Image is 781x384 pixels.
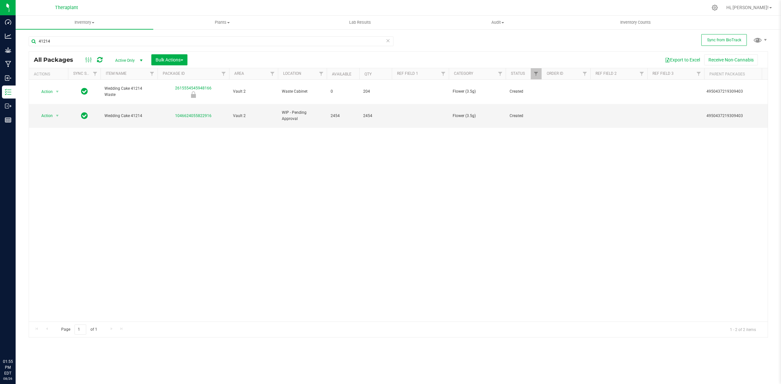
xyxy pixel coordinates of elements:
span: Flower (3.5g) [453,88,502,95]
a: Area [234,71,244,76]
span: Inventory Counts [611,20,660,25]
span: select [53,111,62,120]
a: Filter [90,68,101,79]
a: Filter [438,68,449,79]
span: 0 [331,88,355,95]
th: Parent Packages [704,68,769,80]
span: 1 - 2 of 2 items [725,324,761,334]
a: Item Name [106,71,127,76]
a: Audit [429,16,567,29]
button: Receive Non-Cannabis [704,54,758,65]
div: 4950437219309403 [706,88,767,95]
inline-svg: Analytics [5,33,11,39]
span: Vault 2 [233,88,274,95]
inline-svg: Dashboard [5,19,11,25]
inline-svg: Manufacturing [5,61,11,67]
inline-svg: Inventory [5,89,11,95]
a: Ref Field 3 [652,71,674,76]
a: Qty [364,72,372,76]
a: Category [454,71,473,76]
span: Vault 2 [233,113,274,119]
inline-svg: Reports [5,117,11,123]
span: Clear [386,36,390,45]
span: Flower (3.5g) [453,113,502,119]
span: Theraplant [55,5,78,10]
a: Inventory Counts [567,16,704,29]
span: Plants [154,20,291,25]
a: Plants [153,16,291,29]
a: Location [283,71,301,76]
button: Bulk Actions [151,54,187,65]
div: Newly Received [157,91,230,98]
span: 204 [363,88,388,95]
span: Action [35,87,53,96]
a: Filter [218,68,229,79]
a: 2615554545948166 [175,86,212,90]
span: Lab Results [340,20,380,25]
span: In Sync [81,111,88,120]
inline-svg: Outbound [5,103,11,109]
a: Status [511,71,525,76]
a: Filter [316,68,327,79]
p: 01:55 PM EDT [3,359,13,376]
button: Sync from BioTrack [701,34,747,46]
a: Lab Results [291,16,429,29]
inline-svg: Grow [5,47,11,53]
a: Ref Field 2 [596,71,617,76]
a: Filter [495,68,506,79]
span: Audit [429,20,566,25]
span: In Sync [81,87,88,96]
div: Manage settings [711,5,719,11]
a: Order Id [547,71,563,76]
a: Inventory [16,16,153,29]
input: Search Package ID, Item Name, SKU, Lot or Part Number... [29,36,393,46]
a: Available [332,72,351,76]
a: Ref Field 1 [397,71,418,76]
span: select [53,87,62,96]
inline-svg: Inbound [5,75,11,81]
span: Sync from BioTrack [707,38,741,42]
a: Filter [637,68,647,79]
a: Filter [267,68,278,79]
span: Bulk Actions [156,57,183,62]
div: Actions [34,72,65,76]
span: Waste Cabinet [282,88,323,95]
a: Filter [693,68,704,79]
span: Page of 1 [56,324,103,335]
span: Created [510,113,538,119]
a: 1046624055822916 [175,113,212,118]
a: Sync Status [73,71,98,76]
span: WIP - Pending Approval [282,110,323,122]
span: Wedding Cake 41214 [104,113,154,119]
span: Action [35,111,53,120]
span: Hi, [PERSON_NAME]! [726,5,769,10]
p: 08/26 [3,376,13,381]
span: Inventory [16,20,153,25]
input: 1 [75,324,86,335]
span: 2454 [363,113,388,119]
a: Filter [531,68,541,79]
button: Export to Excel [661,54,704,65]
span: 2454 [331,113,355,119]
div: 4950437219309403 [706,113,767,119]
span: Created [510,88,538,95]
a: Filter [580,68,590,79]
span: Wedding Cake 41214 Waste [104,86,154,98]
iframe: Resource center [7,332,26,351]
span: All Packages [34,56,80,63]
a: Package ID [163,71,185,76]
a: Filter [147,68,158,79]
